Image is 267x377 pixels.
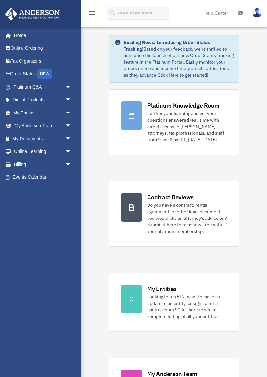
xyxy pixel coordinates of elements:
[65,81,78,94] span: arrow_drop_down
[5,158,81,171] a: Billingarrow_drop_down
[65,145,78,158] span: arrow_drop_down
[5,68,81,81] a: Order StatusNEW
[65,158,78,171] span: arrow_drop_down
[65,119,78,133] span: arrow_drop_down
[158,72,208,78] a: Click Here to get started!
[109,9,116,16] i: search
[147,294,227,320] div: Looking for an EIN, want to make an update to an entity, or sign up for a bank account? Click her...
[5,145,81,158] a: Online Learningarrow_drop_down
[109,89,239,155] a: Platinum Knowledge Room Further your learning and get your questions answered real-time with dire...
[252,8,262,18] img: User Pic
[5,119,81,132] a: My Anderson Teamarrow_drop_down
[65,106,78,120] span: arrow_drop_down
[147,101,219,110] div: Platinum Knowledge Room
[5,106,81,119] a: My Entitiesarrow_drop_down
[109,181,239,247] a: Contract Reviews Do you have a contract, rental agreement, or other legal document you would like...
[5,171,81,184] a: Events Calendar
[88,9,96,17] i: menu
[5,94,81,107] a: Digital Productsarrow_drop_down
[5,54,81,68] a: Tax Organizers
[65,132,78,145] span: arrow_drop_down
[5,42,81,55] a: Online Ordering
[124,39,210,52] strong: Exciting News: Introducing Order Status Tracking!
[5,81,81,94] a: Platinum Q&Aarrow_drop_down
[5,132,81,145] a: My Documentsarrow_drop_down
[37,69,52,79] div: NEW
[88,11,96,17] a: menu
[5,29,78,42] a: Home
[65,94,78,107] span: arrow_drop_down
[147,285,176,293] div: My Entities
[109,273,239,332] a: My Entities Looking for an EIN, want to make an update to an entity, or sign up for a bank accoun...
[147,202,227,234] div: Do you have a contract, rental agreement, or other legal document you would like an attorney's ad...
[124,39,234,78] div: Based on your feedback, we're thrilled to announce the launch of our new Order Status Tracking fe...
[147,193,194,201] div: Contract Reviews
[3,8,62,21] img: Anderson Advisors Platinum Portal
[147,110,227,143] div: Further your learning and get your questions answered real-time with direct access to [PERSON_NAM...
